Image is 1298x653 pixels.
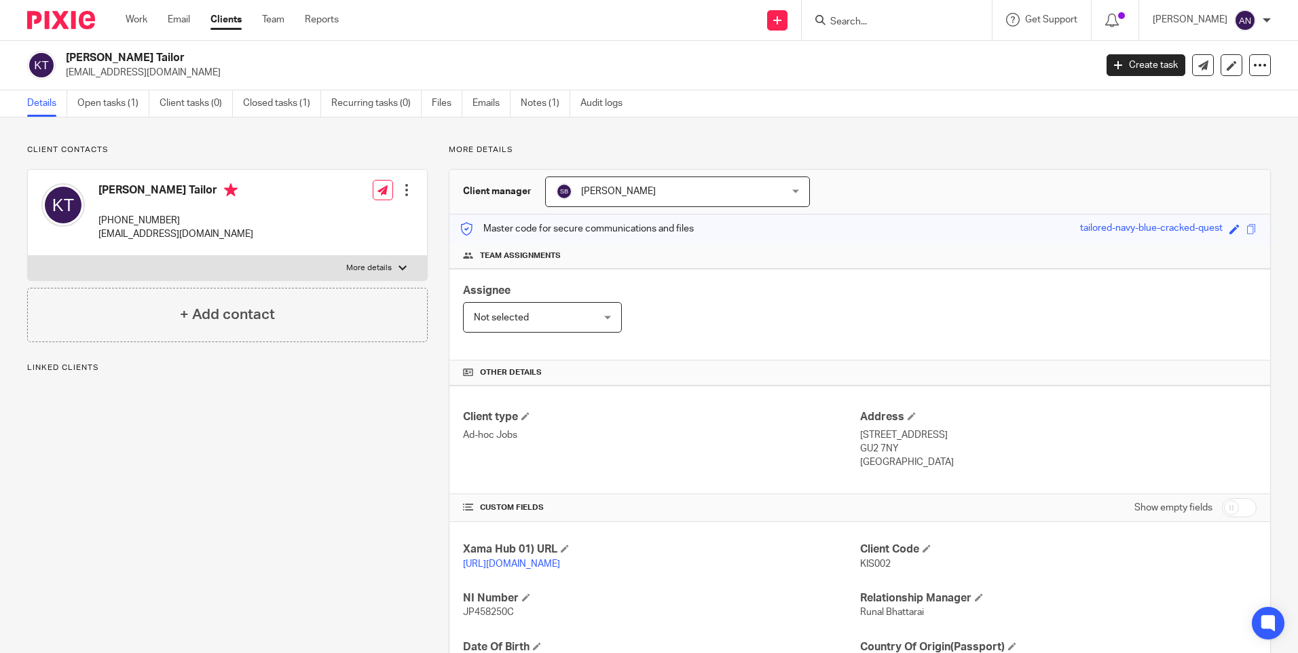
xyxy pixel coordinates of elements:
a: Files [432,90,462,117]
h4: NI Number [463,591,859,605]
label: Show empty fields [1134,501,1212,515]
input: Search [829,16,951,29]
a: Emails [472,90,511,117]
p: [STREET_ADDRESS] [860,428,1257,442]
h4: Relationship Manager [860,591,1257,605]
span: Not selected [474,313,529,322]
span: Get Support [1025,15,1077,24]
a: Notes (1) [521,90,570,117]
h4: Client type [463,410,859,424]
h3: Client manager [463,185,532,198]
p: Linked clients [27,362,428,373]
h4: Client Code [860,542,1257,557]
h4: Address [860,410,1257,424]
img: svg%3E [27,51,56,79]
h4: + Add contact [180,304,275,325]
h2: [PERSON_NAME] Tailor [66,51,882,65]
p: More details [449,145,1271,155]
p: [PERSON_NAME] [1153,13,1227,26]
p: Client contacts [27,145,428,155]
a: Clients [210,13,242,26]
p: GU2 7NY [860,442,1257,455]
a: Work [126,13,147,26]
span: KIS002 [860,559,891,569]
h4: [PERSON_NAME] Tailor [98,183,253,200]
a: Recurring tasks (0) [331,90,422,117]
a: Create task [1107,54,1185,76]
img: Pixie [27,11,95,29]
p: [EMAIL_ADDRESS][DOMAIN_NAME] [66,66,1086,79]
p: Ad-hoc Jobs [463,428,859,442]
img: svg%3E [556,183,572,200]
a: Client tasks (0) [160,90,233,117]
a: Reports [305,13,339,26]
img: svg%3E [41,183,85,227]
a: Team [262,13,284,26]
a: [URL][DOMAIN_NAME] [463,559,560,569]
span: Other details [480,367,542,378]
h4: Xama Hub 01) URL [463,542,859,557]
p: Master code for secure communications and files [460,222,694,236]
div: tailored-navy-blue-cracked-quest [1080,221,1223,237]
a: Audit logs [580,90,633,117]
p: [GEOGRAPHIC_DATA] [860,455,1257,469]
h4: CUSTOM FIELDS [463,502,859,513]
span: [PERSON_NAME] [581,187,656,196]
a: Open tasks (1) [77,90,149,117]
a: Email [168,13,190,26]
span: Assignee [463,285,511,296]
span: Team assignments [480,250,561,261]
span: Runal Bhattarai [860,608,924,617]
a: Details [27,90,67,117]
p: [PHONE_NUMBER] [98,214,253,227]
p: [EMAIL_ADDRESS][DOMAIN_NAME] [98,227,253,241]
span: JP458250C [463,608,514,617]
a: Closed tasks (1) [243,90,321,117]
i: Primary [224,183,238,197]
p: More details [346,263,392,274]
img: svg%3E [1234,10,1256,31]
